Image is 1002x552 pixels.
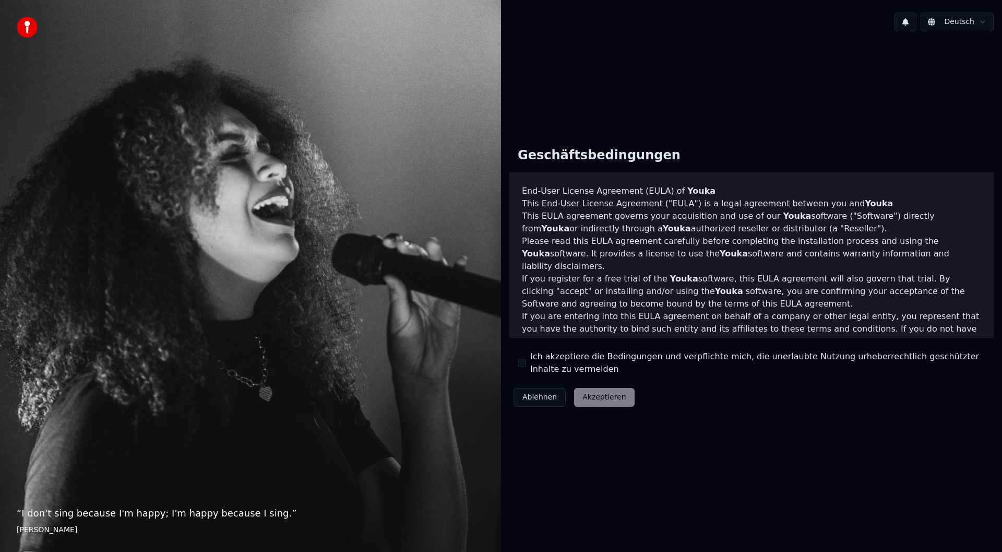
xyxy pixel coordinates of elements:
[687,186,715,196] span: Youka
[865,198,893,208] span: Youka
[530,350,985,375] label: Ich akzeptiere die Bedingungen und verpflichte mich, die unerlaubte Nutzung urheberrechtlich gesc...
[541,224,569,233] span: Youka
[720,249,748,259] span: Youka
[663,224,691,233] span: Youka
[522,235,981,273] p: Please read this EULA agreement carefully before completing the installation process and using th...
[522,310,981,360] p: If you are entering into this EULA agreement on behalf of a company or other legal entity, you re...
[17,525,484,535] footer: [PERSON_NAME]
[522,273,981,310] p: If you register for a free trial of the software, this EULA agreement will also govern that trial...
[17,506,484,521] p: “ I don't sing because I'm happy; I'm happy because I sing. ”
[17,17,38,38] img: youka
[522,185,981,197] h3: End-User License Agreement (EULA) of
[509,139,689,172] div: Geschäftsbedingungen
[670,274,698,284] span: Youka
[522,197,981,210] p: This End-User License Agreement ("EULA") is a legal agreement between you and
[522,210,981,235] p: This EULA agreement governs your acquisition and use of our software ("Software") directly from o...
[522,249,550,259] span: Youka
[715,286,743,296] span: Youka
[783,211,811,221] span: Youka
[514,388,566,407] button: Ablehnen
